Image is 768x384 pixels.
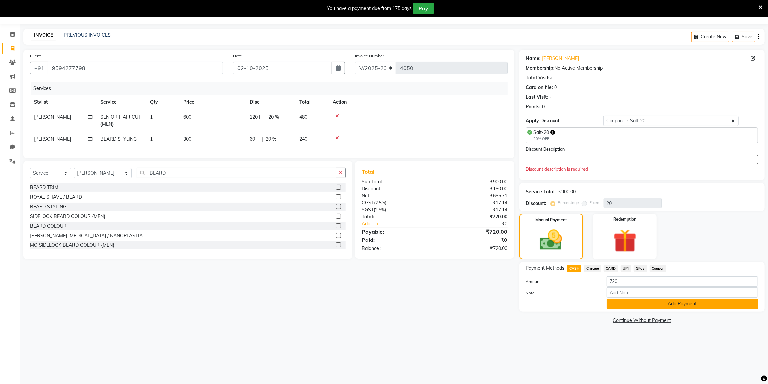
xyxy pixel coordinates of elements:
[146,95,179,110] th: Qty
[614,216,637,222] label: Redemption
[691,32,729,42] button: Create New
[31,82,513,95] div: Services
[30,62,48,74] button: +91
[357,178,435,185] div: Sub Total:
[533,227,569,253] img: _cash.svg
[435,185,513,192] div: ₹180.00
[296,95,329,110] th: Total
[521,290,602,296] label: Note:
[362,207,374,213] span: SGST
[526,65,758,72] div: No Active Membership
[48,62,223,74] input: Search by Name/Mobile/Email/Code
[435,236,513,244] div: ₹0
[31,29,56,41] a: INVOICE
[526,84,553,91] div: Card on file:
[30,53,41,59] label: Client
[266,136,276,143] span: 20 %
[246,95,296,110] th: Disc
[30,203,66,210] div: BEARD STYLING
[375,200,385,205] span: 2.5%
[299,114,307,120] span: 480
[535,217,567,223] label: Manual Payment
[183,136,191,142] span: 300
[534,136,555,142] div: 20% OFF
[555,84,557,91] div: 0
[526,117,603,124] div: Apply Discount
[621,265,631,272] span: UPI
[607,287,758,298] input: Add Note
[435,245,513,252] div: ₹720.00
[435,178,513,185] div: ₹900.00
[357,206,435,213] div: ( )
[526,166,758,173] div: Discount description is required
[435,213,513,220] div: ₹720.00
[362,200,374,206] span: CGST
[542,103,545,110] div: 0
[183,114,191,120] span: 600
[250,114,262,121] span: 120 F
[233,53,242,59] label: Date
[357,185,435,192] div: Discount:
[30,232,143,239] div: [PERSON_NAME] [MEDICAL_DATA] / NANOPLASTIA
[357,236,435,244] div: Paid:
[357,245,435,252] div: Balance :
[179,95,246,110] th: Price
[521,279,602,285] label: Amount:
[137,168,336,178] input: Search or Scan
[607,276,758,287] input: Amount
[299,136,307,142] span: 240
[559,188,576,195] div: ₹900.00
[357,192,435,199] div: Net:
[34,114,71,120] span: [PERSON_NAME]
[413,3,434,14] button: Pay
[584,265,601,272] span: Cheque
[521,317,763,324] a: Continue Without Payment
[150,136,153,142] span: 1
[550,94,552,101] div: -
[634,265,647,272] span: GPay
[650,265,667,272] span: Coupon
[100,114,141,127] span: SENIOR HAIR CUT {MEN}
[604,265,618,272] span: CARD
[357,213,435,220] div: Total:
[526,103,541,110] div: Points:
[526,74,552,81] div: Total Visits:
[329,95,508,110] th: Action
[526,55,541,62] div: Name:
[526,146,565,152] label: Discount Description
[590,200,600,206] label: Fixed
[64,32,111,38] a: PREVIOUS INVOICES
[732,32,755,42] button: Save
[250,136,259,143] span: 60 F
[30,223,67,230] div: BEARD COLOUR
[607,299,758,309] button: Add Payment
[30,95,96,110] th: Stylist
[526,188,556,195] div: Service Total:
[542,55,579,62] a: [PERSON_NAME]
[30,213,105,220] div: SIDELOCK BEARD COLOUR {MEN}
[30,242,114,249] div: MO SIDELOCK BEARD COLOUR {MEN}
[357,199,435,206] div: ( )
[264,114,266,121] span: |
[30,194,82,201] div: ROYAL SHAVE / BEARD
[100,136,137,142] span: BEARD STYLING
[448,220,513,227] div: ₹0
[526,65,555,72] div: Membership:
[375,207,385,212] span: 2.5%
[435,192,513,199] div: ₹685.71
[357,220,448,227] a: Add Tip
[150,114,153,120] span: 1
[435,199,513,206] div: ₹17.14
[34,136,71,142] span: [PERSON_NAME]
[327,5,412,12] div: You have a payment due from 175 days
[362,168,377,175] span: Total
[526,94,548,101] div: Last Visit:
[435,228,513,236] div: ₹720.00
[435,206,513,213] div: ₹17.14
[526,265,565,272] span: Payment Methods
[96,95,146,110] th: Service
[606,226,644,255] img: _gift.svg
[357,228,435,236] div: Payable:
[526,200,547,207] div: Discount:
[534,129,549,135] span: Salt-20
